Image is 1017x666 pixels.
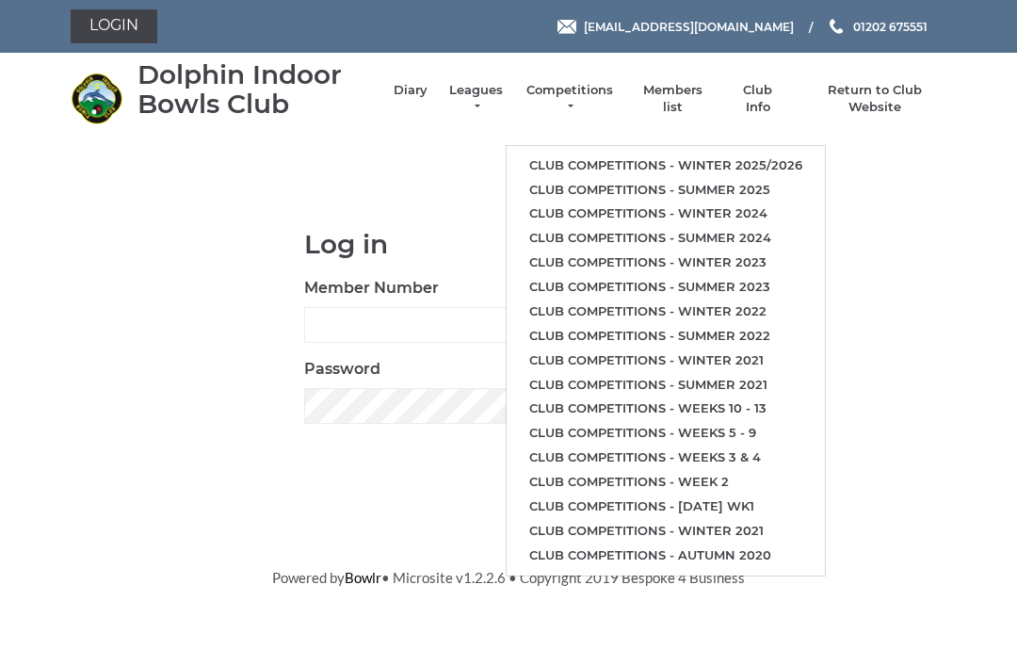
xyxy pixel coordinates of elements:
a: Club competitions - Summer 2021 [507,373,825,398]
div: Dolphin Indoor Bowls Club [137,60,375,119]
span: 01202 675551 [853,19,928,33]
a: Club competitions - Week 2 [507,470,825,495]
h1: Log in [304,230,714,259]
a: Club competitions - Summer 2024 [507,226,825,251]
img: Email [557,20,576,34]
a: Club competitions - Summer 2025 [507,178,825,203]
a: Bowlr [345,569,381,586]
a: Phone us 01202 675551 [827,18,928,36]
a: Club competitions - Winter 2021 [507,349,825,373]
span: Powered by • Microsite v1.2.2.6 • Copyright 2019 Bespoke 4 Business [272,569,745,586]
a: Club competitions - [DATE] wk1 [507,495,825,519]
a: Club Info [731,82,785,116]
a: Club competitions - Autumn 2020 [507,544,825,568]
ul: Competitions [506,145,826,577]
a: Club competitions - Weeks 10 - 13 [507,397,825,421]
a: Club competitions - Winter 2025/2026 [507,154,825,178]
a: Competitions [525,82,615,116]
a: Club competitions - Weeks 3 & 4 [507,446,825,470]
label: Member Number [304,277,439,300]
a: Club competitions - Winter 2023 [507,251,825,275]
a: Club competitions - Winter 2021 [507,519,825,544]
a: Email [EMAIL_ADDRESS][DOMAIN_NAME] [557,18,794,36]
a: Return to Club Website [804,82,946,116]
a: Login [71,9,157,43]
a: Club competitions - Summer 2023 [507,275,825,300]
a: Leagues [446,82,506,116]
img: Phone us [830,19,843,34]
label: Password [304,358,380,381]
a: Members list [633,82,711,116]
a: Diary [394,82,428,99]
img: Dolphin Indoor Bowls Club [71,73,122,124]
span: [EMAIL_ADDRESS][DOMAIN_NAME] [584,19,794,33]
a: Club competitions - Weeks 5 - 9 [507,421,825,446]
a: Club competitions - Summer 2022 [507,324,825,349]
a: Club competitions - Winter 2022 [507,300,825,324]
a: Club competitions - Winter 2024 [507,202,825,226]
